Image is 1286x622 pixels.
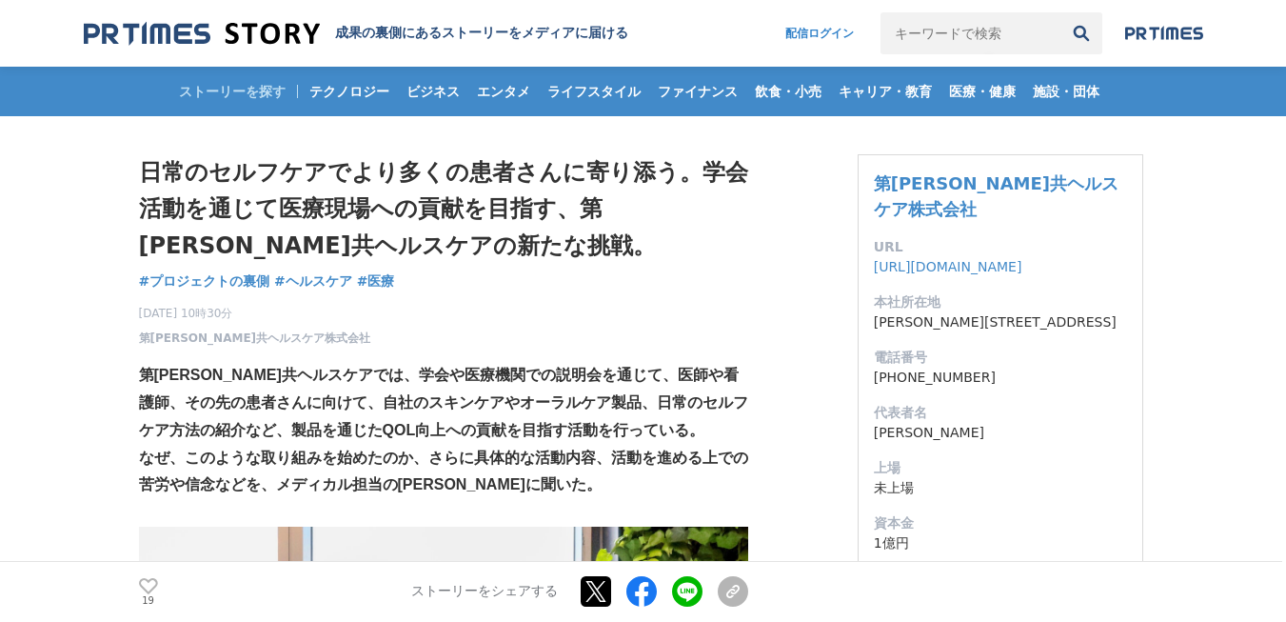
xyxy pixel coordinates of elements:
img: prtimes [1125,26,1203,41]
a: 第[PERSON_NAME]共ヘルスケア株式会社 [139,330,371,347]
dt: 上場 [874,458,1127,478]
dd: [PERSON_NAME] [874,423,1127,443]
a: 配信ログイン [766,12,873,54]
span: エンタメ [469,83,538,100]
h1: 日常のセルフケアでより多くの患者さんに寄り添う。学会活動を通じて医療現場への貢献を目指す、第[PERSON_NAME]共ヘルスケアの新たな挑戦。 [139,154,748,264]
dt: 資本金 [874,513,1127,533]
dd: 1億円 [874,533,1127,553]
h2: 成果の裏側にあるストーリーをメディアに届ける [335,25,628,42]
span: テクノロジー [302,83,397,100]
strong: 第[PERSON_NAME]共ヘルスケアでは、学会や医療機関での説明会を通じて、医師や看護師、その先の患者さんに向けて、自社のスキンケアやオーラルケア製品、日常のセルフケア方法の紹介など、製品を... [139,367,748,438]
a: エンタメ [469,67,538,116]
a: #医療 [357,271,395,291]
a: [URL][DOMAIN_NAME] [874,259,1022,274]
dd: [PERSON_NAME][STREET_ADDRESS] [874,312,1127,332]
dt: URL [874,237,1127,257]
button: 検索 [1060,12,1102,54]
a: ビジネス [399,67,467,116]
a: 飲食・小売 [747,67,829,116]
strong: なぜ、このような取り組みを始めたのか、さらに具体的な活動内容、活動を進める上での苦労や信念などを、メディカル担当の[PERSON_NAME]に聞いた。 [139,450,748,493]
a: #ヘルスケア [274,271,352,291]
span: ファイナンス [650,83,745,100]
span: ライフスタイル [540,83,648,100]
p: ストーリーをシェアする [411,584,558,601]
span: キャリア・教育 [831,83,940,100]
input: キーワードで検索 [880,12,1060,54]
span: 飲食・小売 [747,83,829,100]
a: 施設・団体 [1025,67,1107,116]
span: #医療 [357,272,395,290]
a: キャリア・教育 [831,67,940,116]
dt: 本社所在地 [874,292,1127,312]
dd: 未上場 [874,478,1127,498]
a: 医療・健康 [941,67,1023,116]
a: ライフスタイル [540,67,648,116]
span: 医療・健康 [941,83,1023,100]
a: ファイナンス [650,67,745,116]
span: #プロジェクトの裏側 [139,272,270,290]
span: ビジネス [399,83,467,100]
p: 19 [139,596,158,606]
dd: [PHONE_NUMBER] [874,368,1127,388]
span: #ヘルスケア [274,272,352,290]
span: 施設・団体 [1025,83,1107,100]
dt: 代表者名 [874,403,1127,423]
a: 第[PERSON_NAME]共ヘルスケア株式会社 [874,173,1118,219]
a: 成果の裏側にあるストーリーをメディアに届ける 成果の裏側にあるストーリーをメディアに届ける [84,21,628,47]
img: 成果の裏側にあるストーリーをメディアに届ける [84,21,320,47]
a: #プロジェクトの裏側 [139,271,270,291]
span: [DATE] 10時30分 [139,305,371,322]
dt: 電話番号 [874,348,1127,368]
a: テクノロジー [302,67,397,116]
